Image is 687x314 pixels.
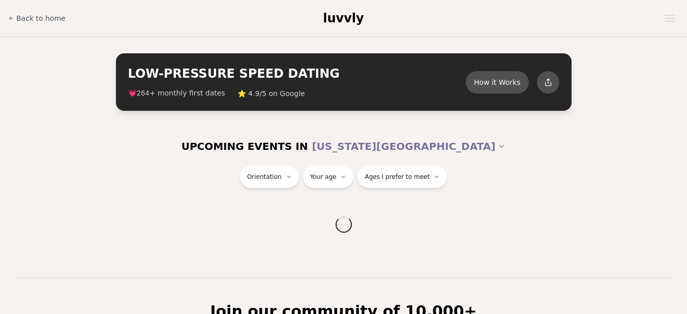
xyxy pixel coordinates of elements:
span: ⭐ 4.9/5 on Google [237,88,305,99]
button: Ages I prefer to meet [357,166,447,188]
span: Your age [310,173,337,181]
h2: LOW-PRESSURE SPEED DATING [128,66,466,82]
span: Ages I prefer to meet [365,173,430,181]
span: UPCOMING EVENTS IN [182,139,308,153]
button: Your age [303,166,354,188]
button: Orientation [240,166,299,188]
span: 264 [137,89,150,98]
a: luvvly [323,10,364,26]
span: luvvly [323,11,364,25]
button: How it Works [466,71,529,93]
a: Back to home [8,8,66,28]
button: [US_STATE][GEOGRAPHIC_DATA] [312,135,505,158]
span: 💗 + monthly first dates [128,88,225,99]
span: Back to home [16,13,66,23]
span: Orientation [247,173,282,181]
button: Open menu [661,11,679,26]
